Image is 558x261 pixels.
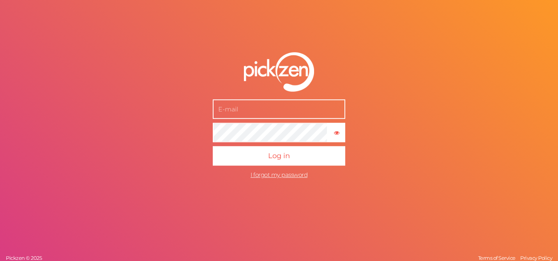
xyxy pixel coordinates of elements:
img: pz-logo-white.png [244,52,314,92]
a: Privacy Policy [518,255,554,261]
input: E-mail [213,100,345,119]
a: Pickzen © 2025 [4,255,44,261]
span: Log in [268,152,290,160]
span: Privacy Policy [520,255,552,261]
span: Terms of Service [478,255,516,261]
a: Terms of Service [476,255,517,261]
a: I forgot my password [251,171,307,179]
button: Log in [213,146,345,166]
